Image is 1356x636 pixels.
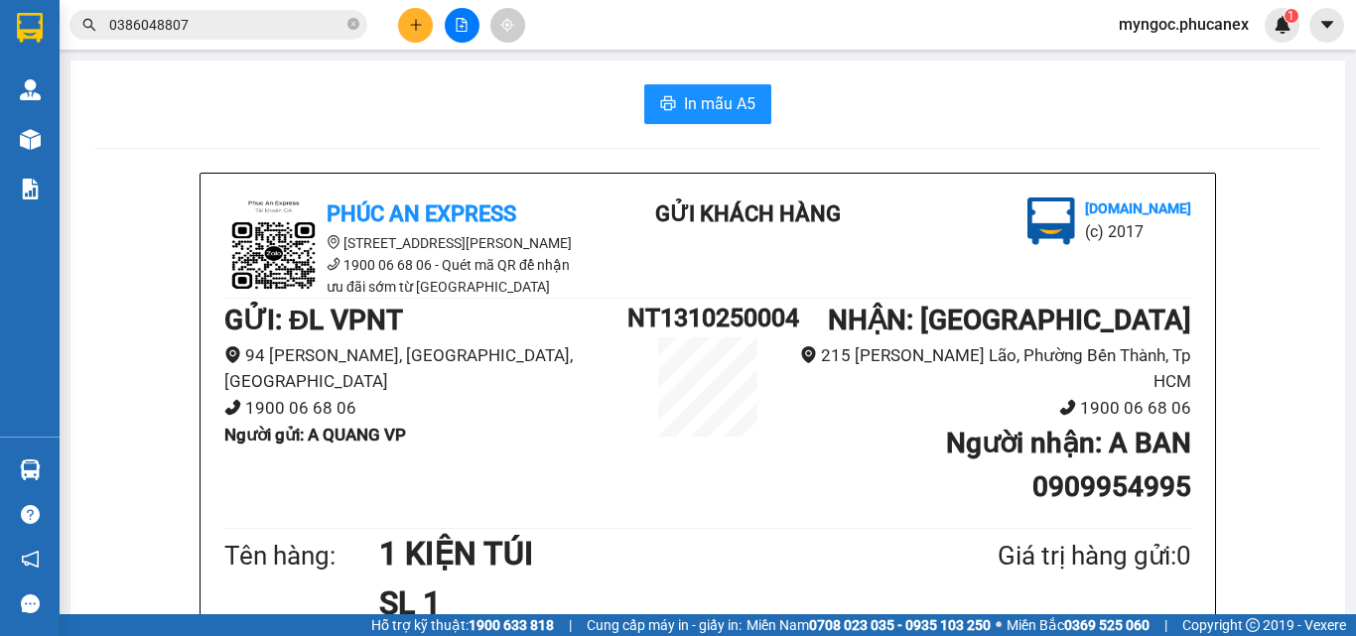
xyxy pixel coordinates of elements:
span: copyright [1246,618,1260,632]
strong: 1900 633 818 [469,617,554,633]
li: 1900 06 68 06 [224,395,627,422]
span: Miền Nam [746,614,991,636]
b: Người nhận : A BAN 0909954995 [946,427,1191,503]
span: message [21,594,40,613]
span: file-add [455,18,469,32]
b: Gửi khách hàng [655,201,841,226]
span: Miền Bắc [1007,614,1150,636]
span: phone [327,257,340,271]
button: caret-down [1309,8,1344,43]
span: 1 [1288,9,1294,23]
div: Giá trị hàng gửi: 0 [901,536,1191,576]
div: Tên hàng: [224,536,379,576]
span: environment [800,346,817,363]
img: icon-new-feature [1274,16,1291,34]
span: environment [327,235,340,249]
b: [DOMAIN_NAME] [1085,200,1191,216]
li: 94 [PERSON_NAME], [GEOGRAPHIC_DATA], [GEOGRAPHIC_DATA] [224,342,627,395]
button: plus [398,8,433,43]
img: solution-icon [20,179,41,199]
li: 215 [PERSON_NAME] Lão, Phường Bến Thành, Tp HCM [788,342,1191,395]
b: GỬI : ĐL VPNT [224,304,403,336]
span: environment [224,346,241,363]
span: caret-down [1318,16,1336,34]
img: warehouse-icon [20,79,41,100]
span: phone [224,399,241,416]
sup: 1 [1285,9,1298,23]
span: In mẫu A5 [684,91,755,116]
img: warehouse-icon [20,129,41,150]
span: ⚪️ [996,621,1002,629]
span: question-circle [21,505,40,524]
img: warehouse-icon [20,459,41,480]
input: Tìm tên, số ĐT hoặc mã đơn [109,14,343,36]
button: file-add [445,8,479,43]
li: (c) 2017 [1085,219,1191,244]
button: aim [490,8,525,43]
li: 1900 06 68 06 [788,395,1191,422]
span: myngoc.phucanex [1103,12,1265,37]
li: [STREET_ADDRESS][PERSON_NAME] [224,232,582,254]
span: close-circle [347,18,359,30]
b: NHẬN : [GEOGRAPHIC_DATA] [828,304,1191,336]
img: logo.jpg [1027,197,1075,245]
b: Phúc An Express [327,201,516,226]
b: Người gửi : A QUANG VP [224,425,406,445]
span: | [1164,614,1167,636]
button: printerIn mẫu A5 [644,84,771,124]
h1: 1 KIỆN TÚI [379,529,901,578]
span: | [569,614,572,636]
span: phone [1059,399,1076,416]
span: plus [409,18,423,32]
span: notification [21,550,40,569]
img: logo-vxr [17,13,43,43]
li: 1900 06 68 06 - Quét mã QR để nhận ưu đãi sớm từ [GEOGRAPHIC_DATA] [224,254,582,298]
span: aim [500,18,514,32]
strong: 0369 525 060 [1064,617,1150,633]
span: printer [660,95,676,114]
span: search [82,18,96,32]
h1: NT1310250004 [627,299,788,337]
h1: SL 1 [379,578,901,628]
strong: 0708 023 035 - 0935 103 250 [809,617,991,633]
span: close-circle [347,16,359,35]
span: Hỗ trợ kỹ thuật: [371,614,554,636]
span: Cung cấp máy in - giấy in: [587,614,742,636]
img: logo.jpg [224,197,324,297]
